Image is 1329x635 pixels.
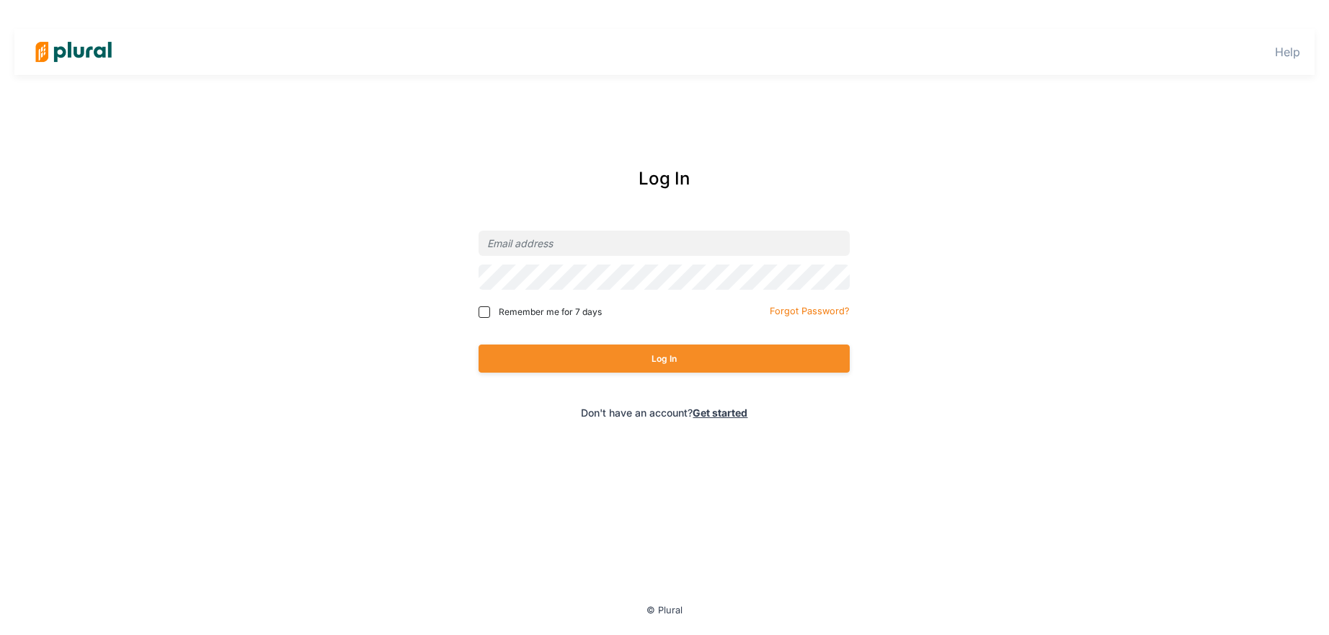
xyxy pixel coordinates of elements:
input: Email address [479,231,850,256]
a: Get started [693,407,747,419]
small: Forgot Password? [770,306,850,316]
small: © Plural [646,605,683,616]
a: Forgot Password? [770,303,850,317]
div: Don't have an account? [417,405,912,420]
a: Help [1275,45,1300,59]
input: Remember me for 7 days [479,306,490,318]
img: Logo for Plural [23,27,124,77]
div: Log In [417,166,912,192]
button: Log In [479,345,850,373]
span: Remember me for 7 days [499,306,602,319]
